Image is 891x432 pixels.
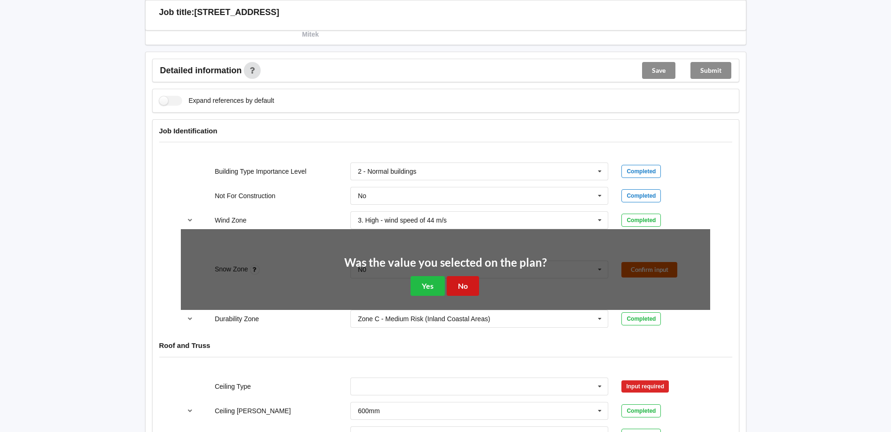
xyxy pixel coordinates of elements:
label: Building Type Importance Level [215,168,306,175]
div: No [358,193,366,199]
h3: Job title: [159,7,194,18]
button: No [447,276,479,295]
label: Expand references by default [159,96,274,106]
div: 600mm [358,408,380,414]
div: Input required [621,380,669,393]
h4: Roof and Truss [159,341,732,350]
h4: Job Identification [159,126,732,135]
button: reference-toggle [181,402,199,419]
label: Ceiling Type [215,383,251,390]
label: Not For Construction [215,192,275,200]
div: Completed [621,404,661,417]
h3: [STREET_ADDRESS] [194,7,279,18]
div: 2 - Normal buildings [358,168,417,175]
label: Ceiling [PERSON_NAME] [215,407,291,415]
button: reference-toggle [181,310,199,327]
span: Detailed information [160,66,242,75]
div: Completed [621,214,661,227]
h2: Was the value you selected on the plan? [344,255,547,270]
label: Durability Zone [215,315,259,323]
button: reference-toggle [181,212,199,229]
div: Completed [621,189,661,202]
div: Zone C - Medium Risk (Inland Coastal Areas) [358,316,490,322]
label: Wind Zone [215,216,247,224]
div: Completed [621,165,661,178]
div: Completed [621,312,661,325]
div: 3. High - wind speed of 44 m/s [358,217,447,224]
button: Yes [411,276,445,295]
